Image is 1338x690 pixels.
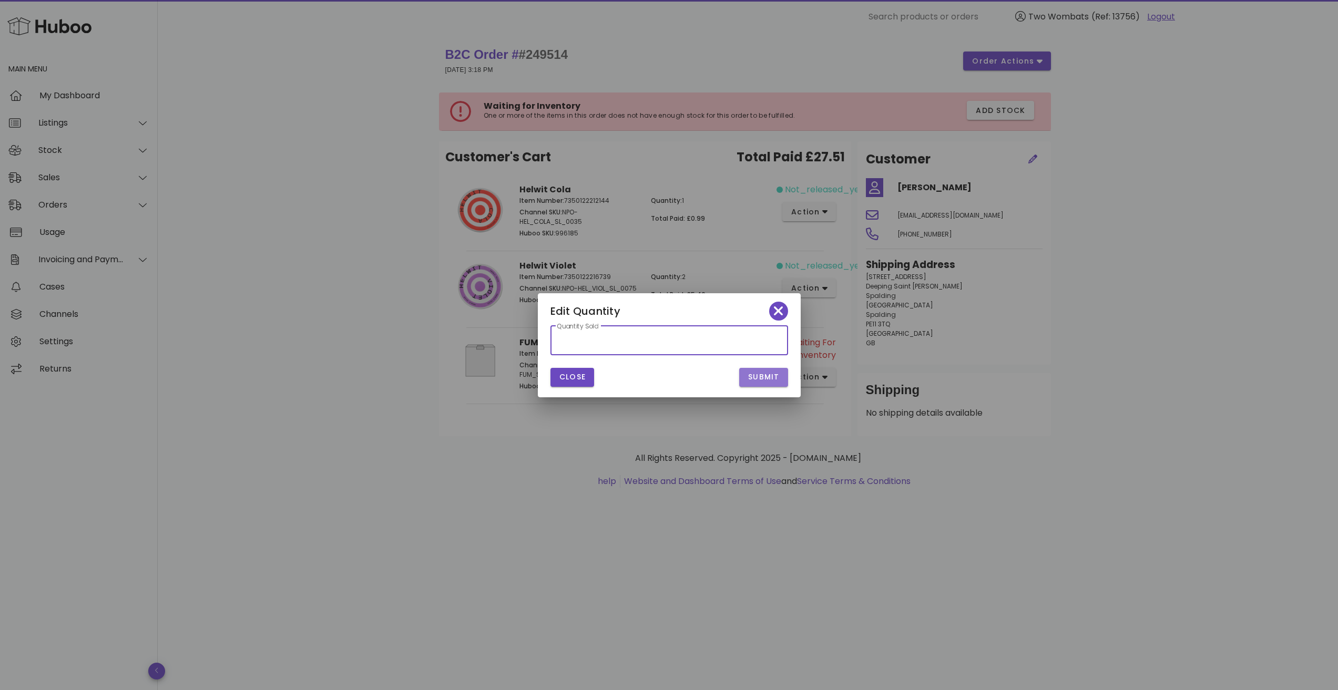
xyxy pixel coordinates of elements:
[557,323,598,331] label: Quantity Sold
[739,368,788,387] button: Submit
[559,372,586,383] span: Close
[538,293,801,326] div: Edit Quantity
[748,372,780,383] span: Submit
[550,368,595,387] button: Close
